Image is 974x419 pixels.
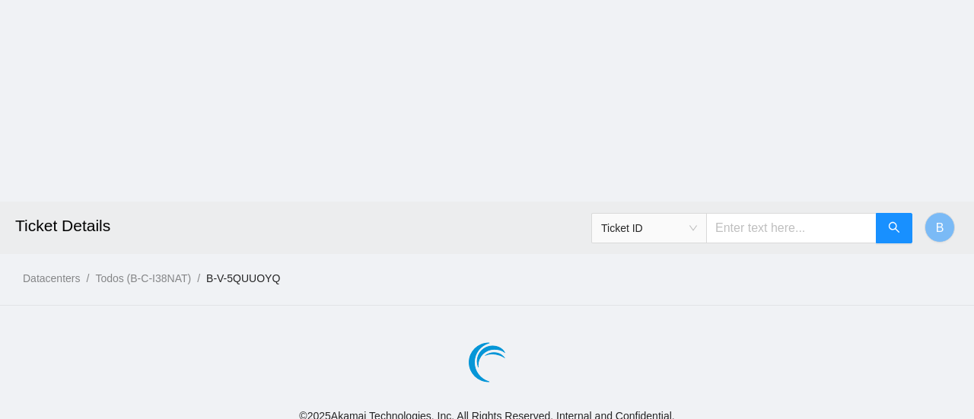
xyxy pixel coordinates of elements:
a: Datacenters [23,272,80,284]
h2: Ticket Details [15,202,676,250]
button: B [925,212,955,243]
a: B-V-5QUUOYQ [206,272,280,284]
span: B [936,218,944,237]
button: search [876,213,912,243]
input: Enter text here... [706,213,877,243]
span: / [197,272,200,284]
span: / [86,272,89,284]
span: search [888,221,900,236]
span: Ticket ID [601,217,697,240]
a: Todos (B-C-I38NAT) [95,272,191,284]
